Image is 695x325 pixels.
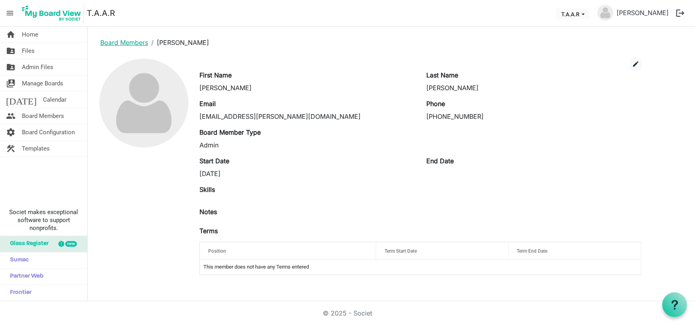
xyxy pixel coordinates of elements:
[672,5,689,21] button: logout
[426,99,445,108] label: Phone
[22,124,75,140] span: Board Configuration
[43,92,66,108] span: Calendar
[20,3,87,23] a: My Board View Logo
[100,39,148,46] a: Board Members
[385,248,417,254] span: Term Start Date
[199,99,216,108] label: Email
[199,83,414,93] div: [PERSON_NAME]
[517,248,548,254] span: Term End Date
[426,112,641,121] div: [PHONE_NUMBER]
[65,241,77,247] div: new
[632,60,639,68] span: edit
[199,169,414,178] div: [DATE]
[6,108,16,124] span: people
[22,59,53,75] span: Admin Files
[6,92,37,108] span: [DATE]
[22,27,38,43] span: Home
[87,5,115,21] a: T.A.A.R
[22,141,50,157] span: Templates
[6,59,16,75] span: folder_shared
[199,226,218,236] label: Terms
[199,112,414,121] div: [EMAIL_ADDRESS][PERSON_NAME][DOMAIN_NAME]
[200,259,641,275] td: This member does not have any Terms entered
[22,43,35,59] span: Files
[6,141,16,157] span: construction
[22,108,64,124] span: Board Members
[323,309,372,317] a: © 2025 - Societ
[199,70,232,80] label: First Name
[6,27,16,43] span: home
[2,6,18,21] span: menu
[20,3,84,23] img: My Board View Logo
[199,128,261,137] label: Board Member Type
[6,124,16,140] span: settings
[148,38,209,47] li: [PERSON_NAME]
[597,5,613,21] img: no-profile-picture.svg
[630,58,641,70] button: edit
[6,269,43,284] span: Partner Web
[426,156,454,166] label: End Date
[208,248,226,254] span: Position
[556,8,590,19] button: T.A.A.R dropdownbutton
[199,140,414,150] div: Admin
[426,70,458,80] label: Last Name
[199,156,229,166] label: Start Date
[199,207,217,217] label: Notes
[22,75,63,91] span: Manage Boards
[6,43,16,59] span: folder_shared
[426,83,641,93] div: [PERSON_NAME]
[6,75,16,91] span: switch_account
[6,252,29,268] span: Sumac
[6,236,49,252] span: Glass Register
[100,59,188,147] img: no-profile-picture.svg
[199,185,215,194] label: Skills
[6,285,31,301] span: Frontier
[4,208,84,232] span: Societ makes exceptional software to support nonprofits.
[613,5,672,21] a: [PERSON_NAME]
